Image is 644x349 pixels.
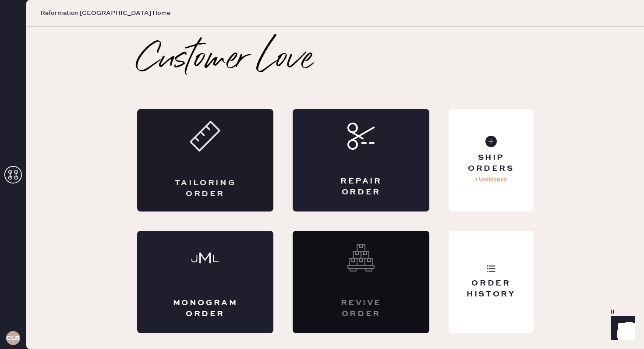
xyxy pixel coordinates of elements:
h2: Customer Love [137,42,313,78]
div: Tailoring Order [172,178,239,200]
iframe: Front Chat [602,310,640,347]
h3: CLR [6,335,20,341]
div: Order History [456,278,526,300]
div: Revive order [328,298,394,320]
div: Interested? Contact us at care@hemster.co [293,231,429,333]
div: Repair Order [328,176,394,198]
span: Reformation [GEOGRAPHIC_DATA] Home [40,9,170,18]
div: Monogram Order [172,298,239,320]
div: Ship Orders [456,152,526,174]
p: 1 Unshipped [475,174,507,185]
